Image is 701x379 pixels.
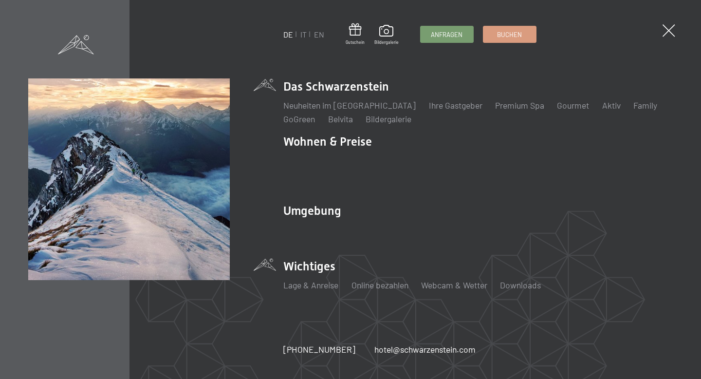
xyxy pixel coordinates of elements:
a: Downloads [500,280,541,290]
a: IT [300,30,307,39]
a: Lage & Anreise [283,280,338,290]
a: Family [633,100,657,111]
a: Bildergalerie [366,114,411,124]
span: Anfragen [431,30,462,39]
a: DE [283,30,293,39]
a: Online bezahlen [351,280,408,290]
a: Buchen [483,26,536,42]
a: Bildergalerie [374,25,399,45]
a: Aktiv [602,100,621,111]
a: Belvita [328,114,353,124]
a: GoGreen [283,114,315,124]
span: Gutschein [346,39,365,45]
a: Gourmet [557,100,589,111]
a: Ihre Gastgeber [429,100,482,111]
span: Buchen [497,30,522,39]
a: Premium Spa [495,100,544,111]
span: [PHONE_NUMBER] [283,344,355,355]
a: hotel@schwarzenstein.com [374,343,476,356]
a: [PHONE_NUMBER] [283,343,355,356]
a: Gutschein [346,23,365,45]
a: EN [314,30,324,39]
a: Webcam & Wetter [421,280,487,290]
a: Neuheiten im [GEOGRAPHIC_DATA] [283,100,416,111]
a: Anfragen [421,26,473,42]
span: Bildergalerie [374,39,399,45]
